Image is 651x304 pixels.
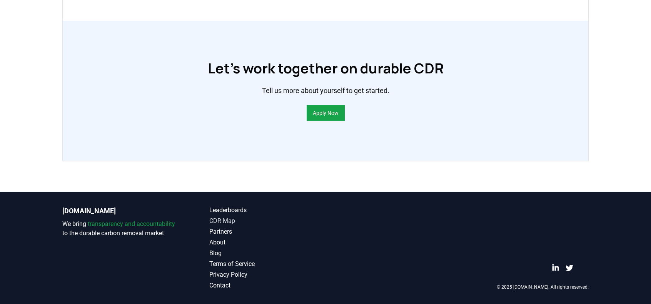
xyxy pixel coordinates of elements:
[209,281,325,290] a: Contact
[209,259,325,269] a: Terms of Service
[62,206,179,216] p: [DOMAIN_NAME]
[552,264,559,272] a: LinkedIn
[88,220,175,228] span: transparency and accountability
[566,264,573,272] a: Twitter
[209,216,325,226] a: CDR Map
[497,284,589,290] p: © 2025 [DOMAIN_NAME]. All rights reserved.
[209,238,325,247] a: About
[313,109,339,117] a: Apply Now
[208,61,444,76] h1: Let’s work together on durable CDR
[62,219,179,238] p: We bring to the durable carbon removal market
[209,227,325,236] a: Partners
[307,105,345,121] button: Apply Now
[209,206,325,215] a: Leaderboards
[209,249,325,258] a: Blog
[262,85,389,96] p: Tell us more about yourself to get started.
[209,270,325,279] a: Privacy Policy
